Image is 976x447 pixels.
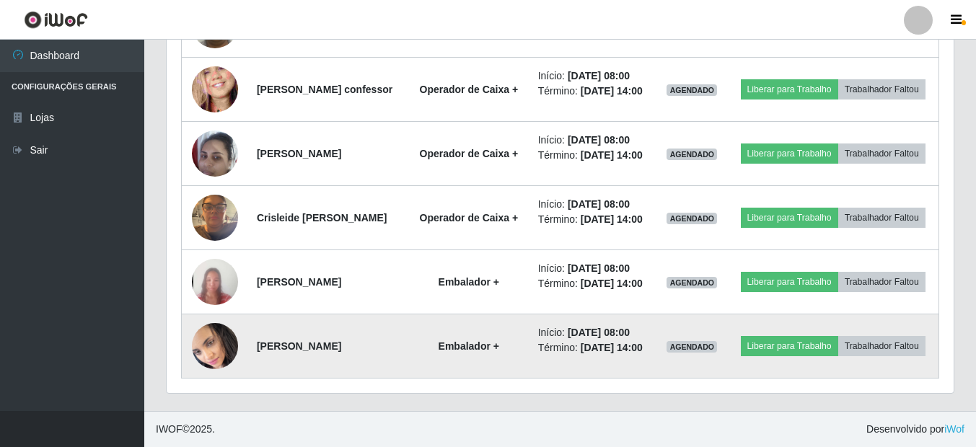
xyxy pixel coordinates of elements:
strong: Operador de Caixa + [420,212,519,223]
strong: [PERSON_NAME] confessor [257,84,392,95]
strong: Embalador + [439,340,499,352]
strong: [PERSON_NAME] [257,148,341,159]
li: Término: [538,340,649,355]
strong: [PERSON_NAME] [257,276,341,288]
button: Liberar para Trabalho [741,336,838,356]
span: AGENDADO [667,84,717,96]
button: Liberar para Trabalho [741,79,838,99]
time: [DATE] 14:00 [581,149,643,161]
span: Desenvolvido por [866,422,964,437]
img: CoreUI Logo [24,11,88,29]
time: [DATE] 08:00 [568,70,630,81]
button: Trabalhador Faltou [838,79,926,99]
strong: Operador de Caixa + [420,84,519,95]
time: [DATE] 08:00 [568,262,630,274]
li: Término: [538,84,649,99]
button: Liberar para Trabalho [741,143,838,164]
span: AGENDADO [667,341,717,353]
span: AGENDADO [667,277,717,288]
time: [DATE] 14:00 [581,213,643,225]
strong: Embalador + [439,276,499,288]
time: [DATE] 08:00 [568,198,630,210]
strong: [PERSON_NAME] [257,340,341,352]
span: AGENDADO [667,149,717,160]
button: Trabalhador Faltou [838,272,926,292]
li: Início: [538,68,649,84]
time: [DATE] 14:00 [581,278,643,289]
time: [DATE] 08:00 [568,134,630,146]
button: Trabalhador Faltou [838,143,926,164]
li: Término: [538,148,649,163]
img: 1658953242663.jpeg [192,123,238,184]
time: [DATE] 14:00 [581,342,643,353]
a: iWof [944,423,964,435]
li: Início: [538,133,649,148]
li: Início: [538,261,649,276]
img: 1753109368650.jpeg [192,321,238,371]
button: Liberar para Trabalho [741,272,838,292]
li: Término: [538,276,649,291]
button: Trabalhador Faltou [838,208,926,228]
img: 1751716500415.jpeg [192,187,238,248]
button: Liberar para Trabalho [741,208,838,228]
button: Trabalhador Faltou [838,336,926,356]
span: IWOF [156,423,183,435]
strong: Operador de Caixa + [420,148,519,159]
strong: Crisleide [PERSON_NAME] [257,212,387,223]
li: Início: [538,197,649,212]
li: Início: [538,325,649,340]
time: [DATE] 08:00 [568,327,630,338]
span: AGENDADO [667,213,717,224]
img: 1650948199907.jpeg [192,40,238,140]
span: © 2025 . [156,422,215,437]
li: Término: [538,212,649,227]
img: 1731544336214.jpeg [192,232,238,332]
time: [DATE] 14:00 [581,85,643,97]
